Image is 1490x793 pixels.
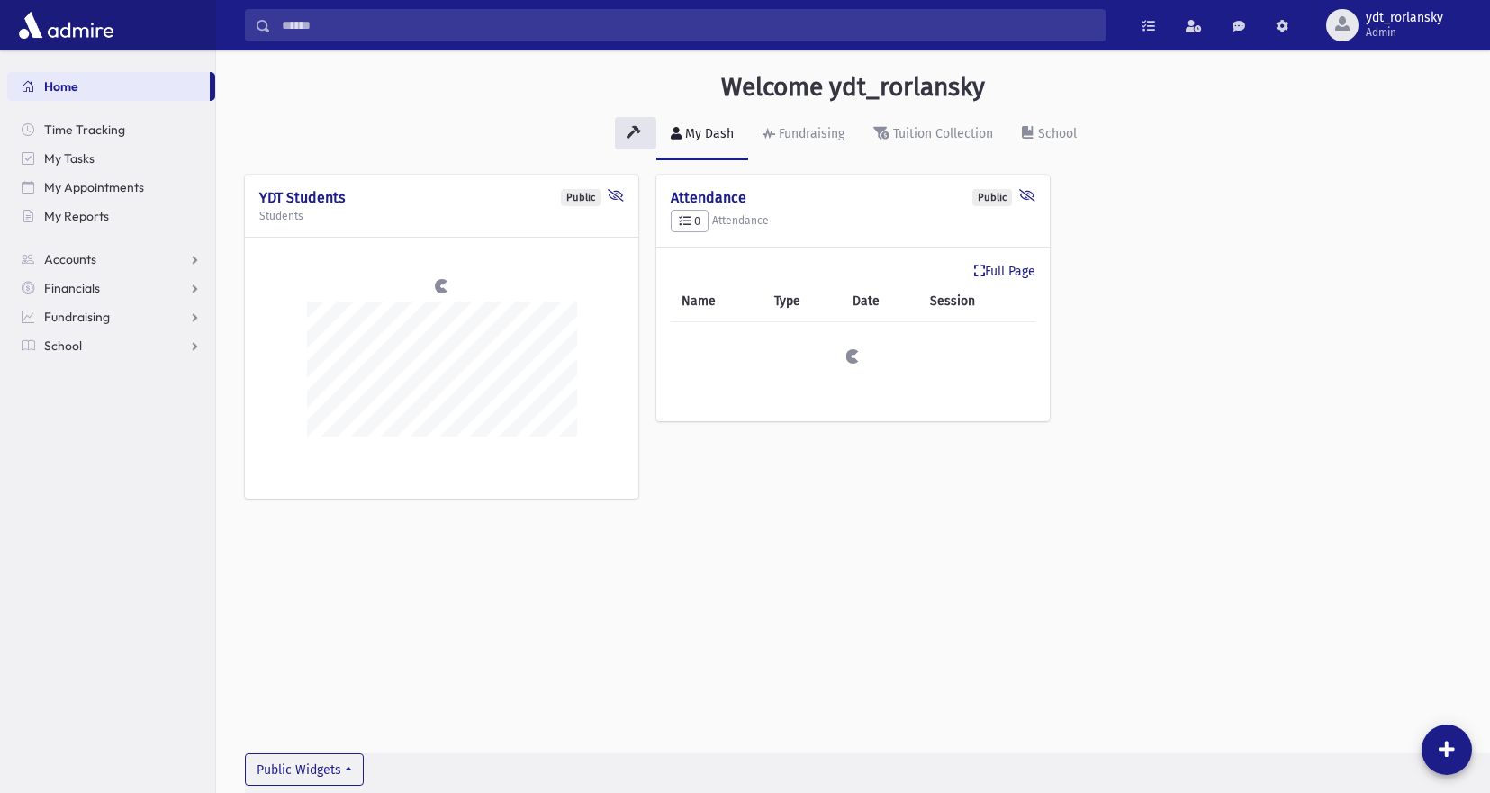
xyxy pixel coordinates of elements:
a: Time Tracking [7,115,215,144]
h4: YDT Students [259,189,624,206]
a: Fundraising [7,302,215,331]
span: Financials [44,280,100,296]
h3: Welcome ydt_rorlansky [721,72,985,103]
div: My Dash [682,126,734,141]
a: My Reports [7,202,215,230]
th: Name [671,281,763,322]
a: Full Page [974,262,1035,281]
span: My Tasks [44,150,95,167]
div: School [1034,126,1077,141]
div: Public [972,189,1012,206]
a: School [7,331,215,360]
img: AdmirePro [14,7,118,43]
th: Date [842,281,919,322]
a: My Tasks [7,144,215,173]
a: Fundraising [748,110,859,160]
span: Fundraising [44,309,110,325]
span: Time Tracking [44,122,125,138]
a: Accounts [7,245,215,274]
a: Home [7,72,210,101]
th: Session [919,281,1035,322]
a: School [1007,110,1091,160]
div: Tuition Collection [889,126,993,141]
th: Type [763,281,842,322]
span: ydt_rorlansky [1366,11,1443,25]
a: Financials [7,274,215,302]
h5: Students [259,210,624,222]
span: School [44,338,82,354]
input: Search [271,9,1105,41]
h4: Attendance [671,189,1035,206]
button: Public Widgets [245,753,364,786]
span: 0 [679,214,700,228]
a: Tuition Collection [859,110,1007,160]
button: 0 [671,210,709,233]
span: My Appointments [44,179,144,195]
span: Admin [1366,25,1443,40]
a: My Appointments [7,173,215,202]
a: My Dash [656,110,748,160]
span: Accounts [44,251,96,267]
h5: Attendance [671,210,1035,233]
div: Fundraising [775,126,844,141]
span: My Reports [44,208,109,224]
div: Public [561,189,601,206]
span: Home [44,78,78,95]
